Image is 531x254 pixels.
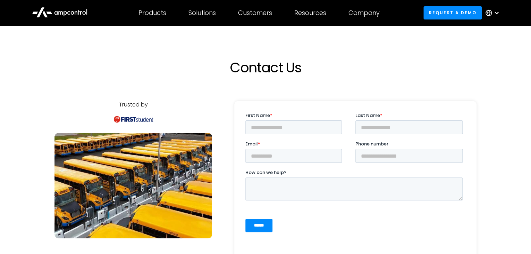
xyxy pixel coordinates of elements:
[294,9,326,17] div: Resources
[188,9,216,17] div: Solutions
[138,9,166,17] div: Products
[113,59,418,76] h1: Contact Us
[245,112,465,238] iframe: Form 0
[238,9,272,17] div: Customers
[348,9,380,17] div: Company
[423,6,482,19] a: Request a demo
